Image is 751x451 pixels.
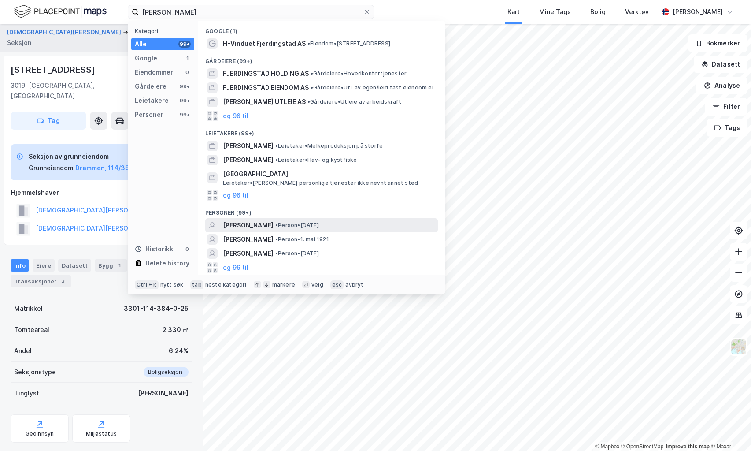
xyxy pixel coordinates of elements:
[275,236,278,242] span: •
[178,83,191,90] div: 99+
[223,82,309,93] span: FJERDINGSTAD EIENDOM AS
[307,40,310,47] span: •
[184,246,191,253] div: 0
[694,56,747,73] button: Datasett
[139,5,363,19] input: Søk på adresse, matrikkel, gårdeiere, leietakere eller personer
[135,67,173,78] div: Eiendommer
[311,84,313,91] span: •
[673,7,723,17] div: [PERSON_NAME]
[311,84,435,91] span: Gårdeiere • Utl. av egen/leid fast eiendom el.
[307,40,390,47] span: Eiendom • [STREET_ADDRESS]
[190,280,203,289] div: tab
[311,281,323,288] div: velg
[11,187,192,198] div: Hjemmelshaver
[707,409,751,451] div: Kontrollprogram for chat
[223,68,309,79] span: FJERDINGSTAD HOLDING AS
[145,258,189,268] div: Delete history
[223,169,434,179] span: [GEOGRAPHIC_DATA]
[135,81,166,92] div: Gårdeiere
[223,141,274,151] span: [PERSON_NAME]
[135,280,159,289] div: Ctrl + k
[205,281,247,288] div: neste kategori
[688,34,747,52] button: Bokmerker
[730,339,747,355] img: Z
[11,80,131,101] div: 3019, [GEOGRAPHIC_DATA], [GEOGRAPHIC_DATA]
[184,55,191,62] div: 1
[26,430,54,437] div: Geoinnsyn
[11,112,86,130] button: Tag
[135,53,157,63] div: Google
[138,388,189,399] div: [PERSON_NAME]
[33,259,55,272] div: Eiere
[198,123,445,139] div: Leietakere (99+)
[275,157,357,164] span: Leietaker • Hav- og kystfiske
[223,190,248,201] button: og 96 til
[14,388,39,399] div: Tinglyst
[14,367,56,377] div: Seksjonstype
[707,409,751,451] iframe: Chat Widget
[275,222,319,229] span: Person • [DATE]
[223,111,248,121] button: og 96 til
[595,444,619,450] a: Mapbox
[7,28,123,37] button: [DEMOGRAPHIC_DATA][PERSON_NAME]
[590,7,606,17] div: Bolig
[14,4,107,19] img: logo.f888ab2527a4732fd821a326f86c7f29.svg
[135,244,173,254] div: Historikk
[29,151,134,162] div: Seksjon av grunneiendom
[275,157,278,163] span: •
[160,281,184,288] div: nytt søk
[11,259,29,272] div: Info
[275,142,383,149] span: Leietaker • Melkeproduksjon på storfe
[59,277,67,286] div: 3
[198,21,445,37] div: Google (1)
[169,346,189,356] div: 6.24%
[696,77,747,94] button: Analyse
[11,275,71,287] div: Transaksjoner
[223,262,248,273] button: og 96 til
[178,41,191,48] div: 99+
[163,324,189,335] div: 2 330 ㎡
[198,202,445,218] div: Personer (99+)
[307,98,402,105] span: Gårdeiere • Utleie av arbeidskraft
[275,222,278,228] span: •
[7,37,31,48] div: Seksjon
[184,69,191,76] div: 0
[58,259,91,272] div: Datasett
[11,63,97,77] div: [STREET_ADDRESS]
[272,281,295,288] div: markere
[29,163,74,173] div: Grunneiendom
[539,7,571,17] div: Mine Tags
[307,98,310,105] span: •
[75,163,134,173] button: Drammen, 114/384
[275,250,319,257] span: Person • [DATE]
[223,179,418,186] span: Leietaker • [PERSON_NAME] personlige tjenester ikke nevnt annet sted
[223,234,274,245] span: [PERSON_NAME]
[115,261,124,270] div: 1
[95,259,127,272] div: Bygg
[124,303,189,314] div: 3301-114-384-0-25
[275,236,329,243] span: Person • 1. mai 1921
[14,324,49,335] div: Tomteareal
[178,97,191,104] div: 99+
[135,28,194,34] div: Kategori
[135,39,147,49] div: Alle
[14,303,43,314] div: Matrikkel
[198,51,445,67] div: Gårdeiere (99+)
[330,280,344,289] div: esc
[707,119,747,137] button: Tags
[135,95,169,106] div: Leietakere
[135,109,163,120] div: Personer
[311,70,407,77] span: Gårdeiere • Hovedkontortjenester
[223,220,274,231] span: [PERSON_NAME]
[86,430,117,437] div: Miljøstatus
[621,444,664,450] a: OpenStreetMap
[345,281,363,288] div: avbryt
[223,97,306,107] span: [PERSON_NAME] UTLEIE AS
[666,444,710,450] a: Improve this map
[311,70,313,77] span: •
[275,142,278,149] span: •
[223,38,306,49] span: H-Vinduet Fjerdingstad AS
[705,98,747,116] button: Filter
[507,7,520,17] div: Kart
[223,248,274,259] span: [PERSON_NAME]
